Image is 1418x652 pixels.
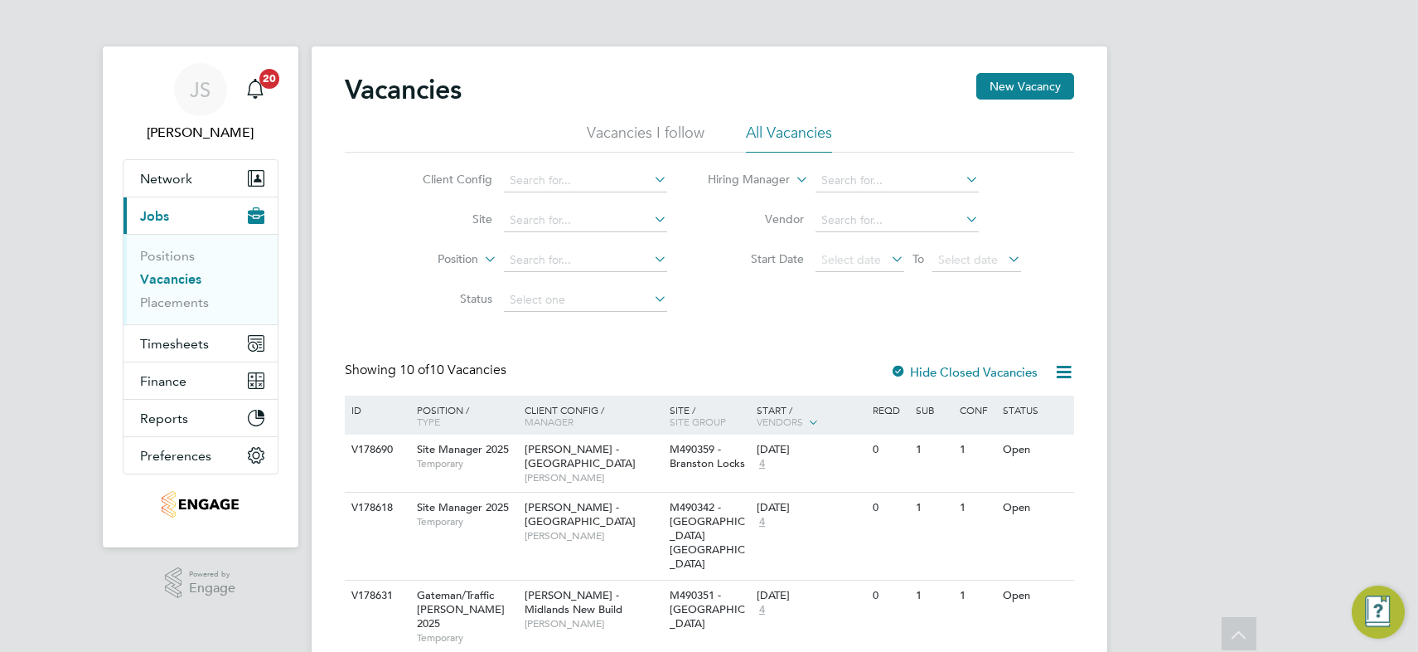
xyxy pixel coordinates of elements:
button: Preferences [123,437,278,474]
span: M490359 - Branston Locks [670,442,745,470]
span: 4 [757,515,767,529]
button: Network [123,160,278,197]
div: Position / [404,396,520,435]
span: Timesheets [140,336,209,352]
li: All Vacancies [746,123,832,153]
div: V178690 [347,435,405,465]
div: Reqd [869,396,912,424]
a: Positions [140,248,195,264]
a: 20 [239,63,272,116]
a: Go to home page [123,491,278,518]
div: [DATE] [757,443,864,457]
div: Sub [912,396,955,424]
span: Temporary [417,457,516,470]
label: Vendor [709,212,804,226]
a: Powered byEngage [165,567,235,599]
input: Search for... [815,209,979,232]
button: Reports [123,400,278,436]
span: Gateman/Traffic [PERSON_NAME] 2025 [417,588,505,630]
span: Finance [140,373,186,389]
input: Search for... [815,169,979,192]
label: Hiring Manager [694,172,790,188]
span: Select date [938,252,998,267]
nav: Main navigation [103,46,298,547]
input: Search for... [504,209,667,232]
button: Jobs [123,197,278,234]
div: Showing [345,362,510,379]
li: Vacancies I follow [587,123,704,153]
span: Powered by [189,567,235,581]
span: [PERSON_NAME] [525,471,661,484]
img: nowcareers-logo-retina.png [162,491,239,518]
div: 1 [912,581,955,611]
span: Vendors [757,415,803,428]
div: 1 [912,435,955,465]
span: James Symons [123,123,278,143]
span: 4 [757,457,767,471]
span: 10 of [399,362,429,378]
div: Status [999,396,1071,424]
label: Hide Closed Vacancies [890,364,1038,380]
span: Reports [140,411,188,426]
span: [PERSON_NAME] - [GEOGRAPHIC_DATA] [525,442,636,470]
div: Site / [665,396,753,435]
div: [DATE] [757,589,864,603]
span: Jobs [140,208,169,224]
div: [DATE] [757,501,864,515]
div: 1 [956,581,999,611]
span: [PERSON_NAME] [525,529,661,543]
label: Status [397,291,492,306]
button: Finance [123,362,278,399]
div: 1 [956,435,999,465]
div: V178631 [347,581,405,611]
span: Site Group [670,415,726,428]
span: Temporary [417,631,516,645]
input: Select one [504,289,667,312]
span: [PERSON_NAME] - Midlands New Build [525,588,622,616]
label: Position [383,251,478,268]
button: Engage Resource Center [1352,586,1405,639]
a: Placements [140,294,209,310]
label: Site [397,212,492,226]
span: Engage [189,581,235,596]
div: 0 [869,581,912,611]
a: Vacancies [140,271,201,287]
h2: Vacancies [345,73,462,106]
label: Client Config [397,172,492,187]
div: ID [347,396,405,424]
div: Open [999,581,1071,611]
span: Site Manager 2025 [417,442,509,456]
span: Site Manager 2025 [417,500,509,514]
span: [PERSON_NAME] [525,617,661,630]
span: Temporary [417,515,516,528]
div: Conf [956,396,999,424]
span: Select date [821,252,881,267]
div: 1 [912,493,955,523]
div: Client Config / [520,396,665,435]
input: Search for... [504,249,667,272]
span: Preferences [140,448,211,464]
span: To [907,248,929,270]
a: JS[PERSON_NAME] [123,63,278,143]
span: 20 [259,69,279,89]
span: Network [140,171,192,187]
div: 0 [869,435,912,465]
button: New Vacancy [976,73,1074,100]
div: Jobs [123,234,278,324]
span: Type [417,415,440,428]
span: JS [190,79,211,100]
span: [PERSON_NAME] - [GEOGRAPHIC_DATA] [525,500,636,528]
div: 1 [956,493,999,523]
div: V178618 [347,493,405,523]
input: Search for... [504,169,667,192]
div: Start / [753,396,869,437]
button: Timesheets [123,325,278,362]
span: Manager [525,415,573,428]
div: Open [999,435,1071,465]
span: 10 Vacancies [399,362,506,378]
div: 0 [869,493,912,523]
div: Open [999,493,1071,523]
label: Start Date [709,251,804,266]
span: M490351 - [GEOGRAPHIC_DATA] [670,588,745,630]
span: 4 [757,603,767,617]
